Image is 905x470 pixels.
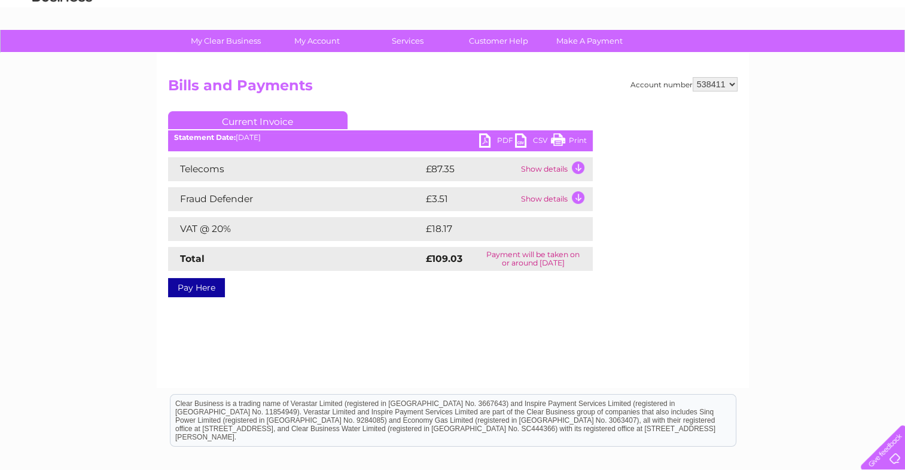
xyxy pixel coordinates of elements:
[168,157,423,181] td: Telecoms
[358,30,457,52] a: Services
[180,253,205,264] strong: Total
[267,30,366,52] a: My Account
[168,278,225,297] a: Pay Here
[32,31,93,68] img: logo.png
[801,51,818,60] a: Blog
[423,157,518,181] td: £87.35
[724,51,751,60] a: Energy
[168,187,423,211] td: Fraud Defender
[168,217,423,241] td: VAT @ 20%
[423,187,518,211] td: £3.51
[426,253,462,264] strong: £109.03
[825,51,855,60] a: Contact
[174,133,236,142] b: Statement Date:
[540,30,639,52] a: Make A Payment
[168,133,593,142] div: [DATE]
[176,30,275,52] a: My Clear Business
[170,7,736,58] div: Clear Business is a trading name of Verastar Limited (registered in [GEOGRAPHIC_DATA] No. 3667643...
[449,30,548,52] a: Customer Help
[479,133,515,151] a: PDF
[679,6,762,21] a: 0333 014 3131
[515,133,551,151] a: CSV
[694,51,717,60] a: Water
[168,77,738,100] h2: Bills and Payments
[551,133,587,151] a: Print
[758,51,794,60] a: Telecoms
[866,51,894,60] a: Log out
[423,217,566,241] td: £18.17
[518,187,593,211] td: Show details
[168,111,348,129] a: Current Invoice
[518,157,593,181] td: Show details
[474,247,593,271] td: Payment will be taken on or around [DATE]
[630,77,738,91] div: Account number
